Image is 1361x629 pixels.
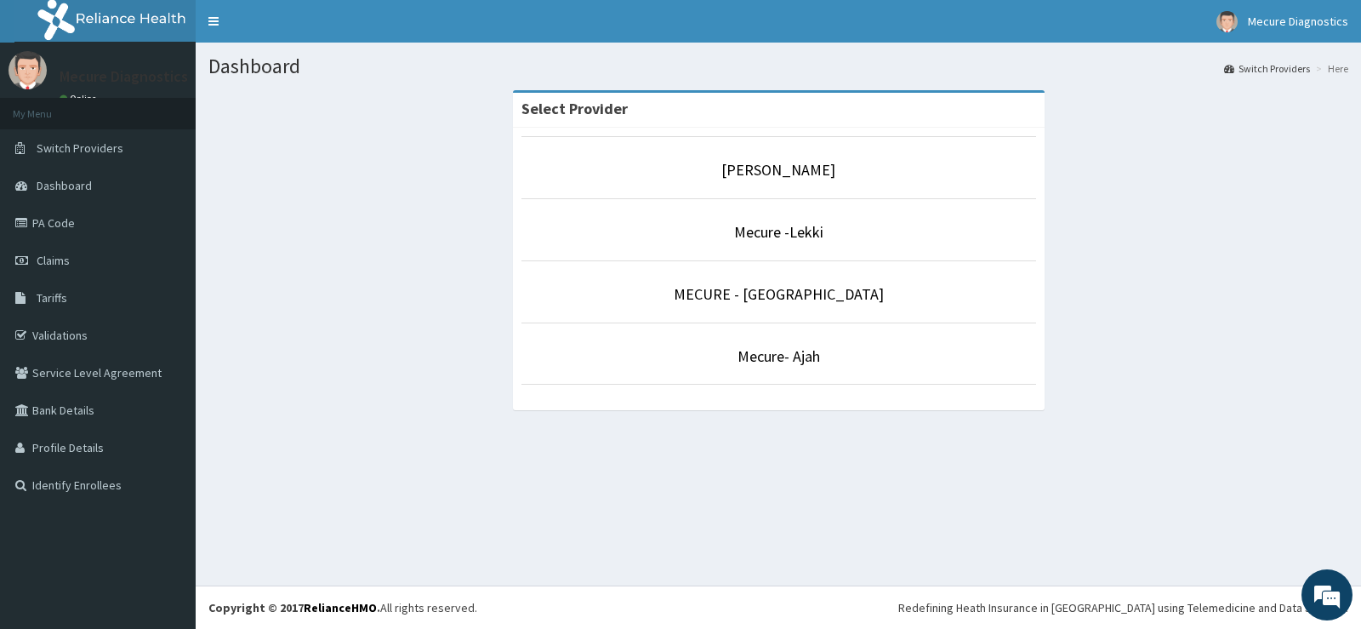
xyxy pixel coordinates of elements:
[898,599,1348,616] div: Redefining Heath Insurance in [GEOGRAPHIC_DATA] using Telemedicine and Data Science!
[37,178,92,193] span: Dashboard
[60,93,100,105] a: Online
[521,99,628,118] strong: Select Provider
[9,51,47,89] img: User Image
[37,140,123,156] span: Switch Providers
[674,284,884,304] a: MECURE - [GEOGRAPHIC_DATA]
[60,69,188,84] p: Mecure Diagnostics
[37,253,70,268] span: Claims
[208,55,1348,77] h1: Dashboard
[737,346,820,366] a: Mecure- Ajah
[37,290,67,306] span: Tariffs
[734,222,823,242] a: Mecure -Lekki
[196,586,1361,629] footer: All rights reserved.
[1312,61,1348,76] li: Here
[304,600,377,615] a: RelianceHMO
[721,160,835,180] a: [PERSON_NAME]
[1224,61,1310,76] a: Switch Providers
[1216,11,1238,32] img: User Image
[208,600,380,615] strong: Copyright © 2017 .
[1248,14,1348,29] span: Mecure Diagnostics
